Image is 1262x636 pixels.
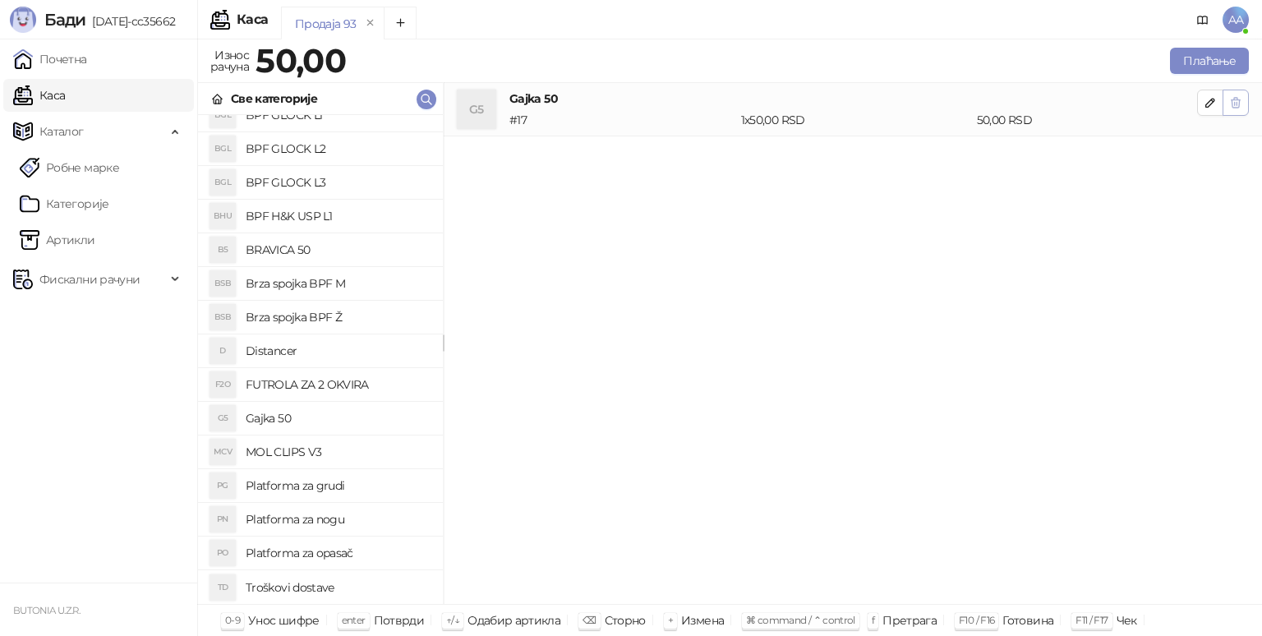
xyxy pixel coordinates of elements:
[1117,610,1137,631] div: Чек
[13,605,80,616] small: BUTONIA U.Z.R.
[207,44,252,77] div: Износ рачуна
[1075,614,1108,626] span: F11 / F17
[246,371,430,398] h4: FUTROLA ZA 2 OKVIRA
[246,304,430,330] h4: Brza spojka BPF Ž
[210,237,236,263] div: B5
[246,102,430,128] h4: BPF GLOCK L1
[44,10,85,30] span: Бади
[85,14,175,29] span: [DATE]-cc35662
[237,13,268,26] div: Каса
[959,614,994,626] span: F10 / F16
[210,338,236,364] div: D
[210,506,236,532] div: PN
[13,79,65,112] a: Каса
[246,472,430,499] h4: Platforma za grudi
[384,7,417,39] button: Add tab
[210,102,236,128] div: BGL
[295,15,357,33] div: Продаја 93
[1223,7,1249,33] span: AA
[210,439,236,465] div: MCV
[1170,48,1249,74] button: Плаћање
[210,136,236,162] div: BGL
[506,111,738,129] div: # 17
[1002,610,1053,631] div: Готовина
[246,439,430,465] h4: MOL CLIPS V3
[20,187,109,220] a: Категорије
[10,7,36,33] img: Logo
[210,540,236,566] div: PO
[39,115,84,148] span: Каталог
[231,90,317,108] div: Све категорије
[246,574,430,601] h4: Troškovi dostave
[198,115,443,604] div: grid
[974,111,1200,129] div: 50,00 RSD
[509,90,1197,108] h4: Gajka 50
[246,338,430,364] h4: Distancer
[13,43,87,76] a: Почетна
[457,90,496,129] div: G5
[20,151,119,184] a: Робне марке
[210,574,236,601] div: TD
[210,270,236,297] div: BSB
[210,169,236,196] div: BGL
[39,263,140,296] span: Фискални рачуни
[225,614,240,626] span: 0-9
[246,540,430,566] h4: Platforma za opasač
[210,371,236,398] div: F2O
[681,610,724,631] div: Измена
[210,304,236,330] div: BSB
[210,405,236,431] div: G5
[360,16,381,30] button: remove
[256,40,346,81] strong: 50,00
[248,610,320,631] div: Унос шифре
[467,610,560,631] div: Одабир артикла
[20,224,95,256] a: ArtikliАртикли
[882,610,937,631] div: Претрага
[746,614,855,626] span: ⌘ command / ⌃ control
[738,111,974,129] div: 1 x 50,00 RSD
[374,610,425,631] div: Потврди
[246,136,430,162] h4: BPF GLOCK L2
[668,614,673,626] span: +
[246,270,430,297] h4: Brza spojka BPF M
[246,237,430,263] h4: BRAVICA 50
[246,506,430,532] h4: Platforma za nogu
[605,610,646,631] div: Сторно
[246,169,430,196] h4: BPF GLOCK L3
[246,203,430,229] h4: BPF H&K USP L1
[246,405,430,431] h4: Gajka 50
[342,614,366,626] span: enter
[446,614,459,626] span: ↑/↓
[210,472,236,499] div: PG
[210,203,236,229] div: BHU
[872,614,874,626] span: f
[583,614,596,626] span: ⌫
[1190,7,1216,33] a: Документација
